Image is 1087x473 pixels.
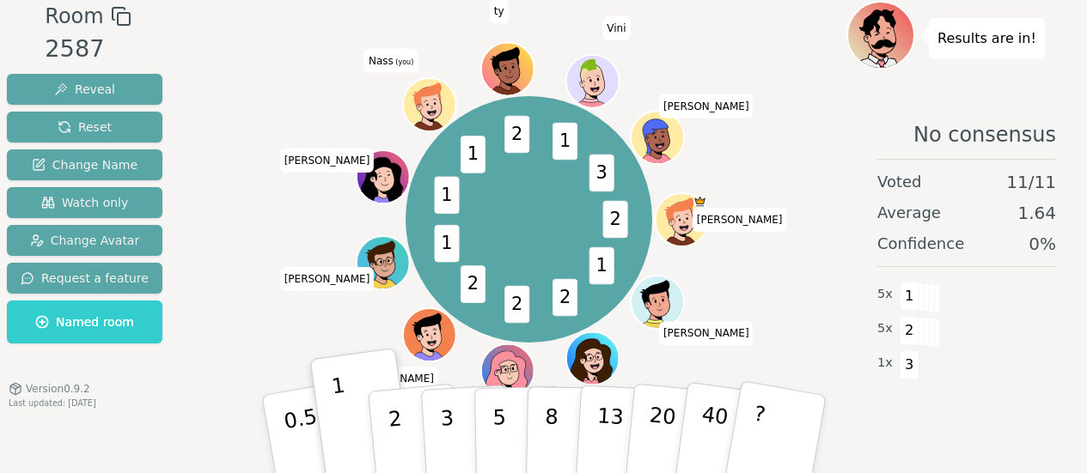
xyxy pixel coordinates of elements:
span: Click to change your name [693,208,787,232]
span: 5 x [877,319,893,338]
span: Change Name [32,156,137,173]
span: 1 [434,225,459,263]
span: 3 [589,155,614,192]
span: 2 [900,316,919,345]
span: Click to change your name [280,267,375,291]
button: Named room [7,300,162,343]
span: Named room [35,313,134,330]
span: Reveal [54,81,115,98]
button: Click to change your avatar [404,79,454,129]
span: 1 [434,177,459,215]
button: Version0.9.2 [9,382,90,396]
span: No consensus [913,121,1056,149]
span: 2 [504,116,529,154]
span: 2 [504,286,529,324]
span: Average [877,201,941,225]
span: 5 x [877,285,893,304]
span: 3 [900,350,919,379]
span: Watch only [41,194,129,211]
button: Reveal [7,74,162,105]
span: 1 x [877,354,893,373]
span: 1 [553,123,577,161]
button: Change Avatar [7,225,162,256]
button: Request a feature [7,263,162,294]
p: 1 [330,373,356,467]
span: Reset [58,118,112,136]
span: Last updated: [DATE] [9,398,96,408]
span: Click to change your name [659,321,754,345]
span: 2 [461,265,485,303]
span: Version 0.9.2 [26,382,90,396]
span: 1.64 [1017,201,1056,225]
span: Request a feature [21,270,149,287]
span: 1 [900,282,919,311]
span: (you) [394,58,414,65]
span: 0 % [1029,232,1056,256]
span: Click to change your name [602,16,630,40]
span: Click to change your name [364,48,418,72]
span: silvia is the host [693,195,706,208]
span: 2 [553,279,577,317]
span: Click to change your name [659,94,754,118]
div: 2587 [45,32,131,67]
span: Click to change your name [344,367,438,391]
p: Results are in! [937,27,1036,51]
span: Click to change your name [280,149,375,173]
button: Change Name [7,149,162,180]
button: Watch only [7,187,162,218]
span: 2 [602,201,627,239]
span: Confidence [877,232,964,256]
span: Room [45,1,103,32]
span: 1 [461,136,485,173]
span: Voted [877,170,922,194]
span: 1 [589,247,614,285]
button: Reset [7,112,162,143]
span: 11 / 11 [1006,170,1056,194]
span: Change Avatar [30,232,140,249]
